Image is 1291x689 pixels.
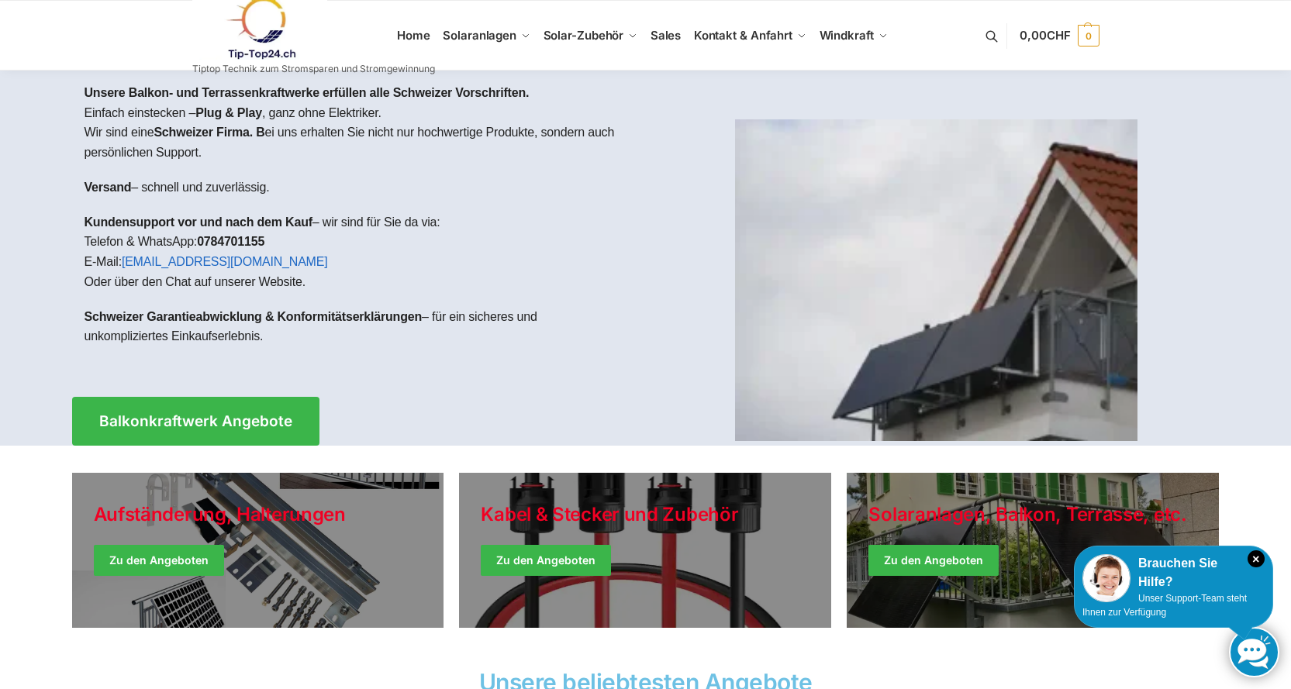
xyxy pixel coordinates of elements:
[72,397,319,446] a: Balkonkraftwerk Angebote
[735,119,1137,441] img: Home 1
[72,71,646,374] div: Einfach einstecken – , ganz ohne Elektriker.
[537,1,644,71] a: Solar-Zubehör
[1082,593,1247,618] span: Unser Support-Team steht Ihnen zur Verfügung
[99,414,292,429] span: Balkonkraftwerk Angebote
[694,28,792,43] span: Kontakt & Anfahrt
[85,215,312,229] strong: Kundensupport vor und nach dem Kauf
[1082,554,1265,591] div: Brauchen Sie Hilfe?
[687,1,813,71] a: Kontakt & Anfahrt
[85,212,633,291] p: – wir sind für Sie da via: Telefon & WhatsApp: E-Mail: Oder über den Chat auf unserer Website.
[1082,554,1130,602] img: Customer service
[85,86,530,99] strong: Unsere Balkon- und Terrassenkraftwerke erfüllen alle Schweizer Vorschriften.
[544,28,624,43] span: Solar-Zubehör
[85,310,423,323] strong: Schweizer Garantieabwicklung & Konformitätserklärungen
[85,122,633,162] p: Wir sind eine ei uns erhalten Sie nicht nur hochwertige Produkte, sondern auch persönlichen Support.
[122,255,328,268] a: [EMAIL_ADDRESS][DOMAIN_NAME]
[1078,25,1099,47] span: 0
[644,1,687,71] a: Sales
[195,106,262,119] strong: Plug & Play
[820,28,874,43] span: Windkraft
[85,177,633,198] p: – schnell und zuverlässig.
[847,473,1219,628] a: Winter Jackets
[197,235,264,248] strong: 0784701155
[192,64,435,74] p: Tiptop Technik zum Stromsparen und Stromgewinnung
[443,28,516,43] span: Solaranlagen
[813,1,894,71] a: Windkraft
[1020,12,1099,59] a: 0,00CHF 0
[154,126,264,139] strong: Schweizer Firma. B
[85,307,633,346] p: – für ein sicheres und unkompliziertes Einkaufserlebnis.
[85,181,132,194] strong: Versand
[459,473,831,628] a: Holiday Style
[437,1,537,71] a: Solaranlagen
[1248,550,1265,567] i: Schließen
[72,473,444,628] a: Holiday Style
[651,28,682,43] span: Sales
[1047,28,1071,43] span: CHF
[1020,28,1070,43] span: 0,00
